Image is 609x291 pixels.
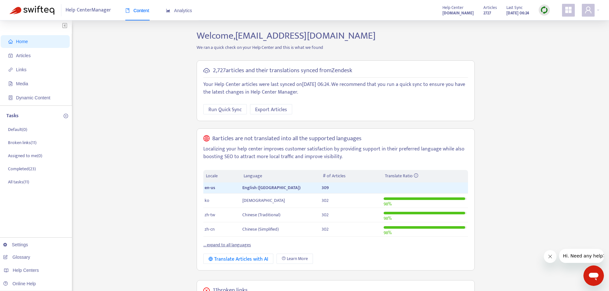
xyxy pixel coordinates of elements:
span: global [203,135,210,142]
span: 302 [322,197,329,204]
iframe: Close message [544,250,557,263]
p: We ran a quick check on your Help Center and this is what we found [192,44,480,51]
span: zh-cn [205,226,215,233]
th: Language [241,170,320,182]
span: Home [16,39,28,44]
strong: [DATE] 06:24 [506,10,529,17]
span: Welcome, [EMAIL_ADDRESS][DOMAIN_NAME] [197,28,376,44]
p: Localizing your help center improves customer satisfaction by providing support in their preferre... [203,145,468,161]
span: Analytics [166,8,192,13]
span: 302 [322,226,329,233]
strong: 2727 [483,10,491,17]
span: Help Center [442,4,464,11]
span: zh-tw [205,211,215,218]
a: Learn More [277,254,313,264]
p: Default ( 0 ) [8,126,27,133]
p: Your Help Center articles were last synced on [DATE] 06:24 . We recommend that you run a quick sy... [203,81,468,96]
span: 309 [322,184,329,191]
span: account-book [8,53,13,58]
img: Swifteq [10,6,54,15]
iframe: Button to launch messaging window [583,265,604,286]
span: Help Centers [13,268,39,273]
a: Glossary [3,255,30,260]
span: Articles [483,4,497,11]
p: Assigned to me ( 0 ) [8,152,42,159]
th: Locale [203,170,241,182]
span: Run Quick Sync [208,106,242,114]
span: Learn More [287,255,308,262]
span: ko [205,197,209,204]
span: Media [16,81,28,86]
span: Articles [16,53,31,58]
span: 302 [322,211,329,218]
span: Last Sync [506,4,523,11]
span: en-us [205,184,215,191]
strong: [DOMAIN_NAME] [442,10,474,17]
a: Settings [3,242,28,247]
button: Run Quick Sync [203,104,247,114]
p: Broken links ( 11 ) [8,139,36,146]
span: link [8,67,13,72]
span: Chinese (Traditional) [242,211,280,218]
button: Translate Articles with AI [203,254,273,264]
p: All tasks ( 11 ) [8,179,29,185]
span: [DEMOGRAPHIC_DATA] [242,197,285,204]
span: file-image [8,81,13,86]
div: Translate Articles with AI [208,255,268,263]
span: 98 % [384,229,392,236]
a: [DOMAIN_NAME] [442,9,474,17]
span: 98 % [384,200,392,208]
span: home [8,39,13,44]
p: Completed ( 23 ) [8,165,36,172]
span: book [125,8,130,13]
span: container [8,96,13,100]
iframe: Message from company [559,249,604,263]
div: Translate Ratio [385,172,465,180]
span: cloud-sync [203,67,210,74]
a: Online Help [3,281,36,286]
span: appstore [565,6,572,14]
span: Chinese (Simplified) [242,226,279,233]
span: Help Center Manager [66,4,111,16]
span: Hi. Need any help? [4,4,46,10]
button: Export Articles [250,104,292,114]
p: Tasks [6,112,19,120]
span: Links [16,67,27,72]
h5: 8 articles are not translated into all the supported languages [212,135,362,142]
span: English ([GEOGRAPHIC_DATA]) [242,184,301,191]
span: area-chart [166,8,170,13]
a: ... expand to all languages [203,241,251,249]
span: Dynamic Content [16,95,50,100]
th: # of Articles [320,170,382,182]
span: Content [125,8,149,13]
h5: 2,727 articles and their translations synced from Zendesk [213,67,352,74]
span: Export Articles [255,106,287,114]
span: user [584,6,592,14]
img: sync.dc5367851b00ba804db3.png [540,6,548,14]
span: plus-circle [64,114,68,118]
span: 98 % [384,215,392,222]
